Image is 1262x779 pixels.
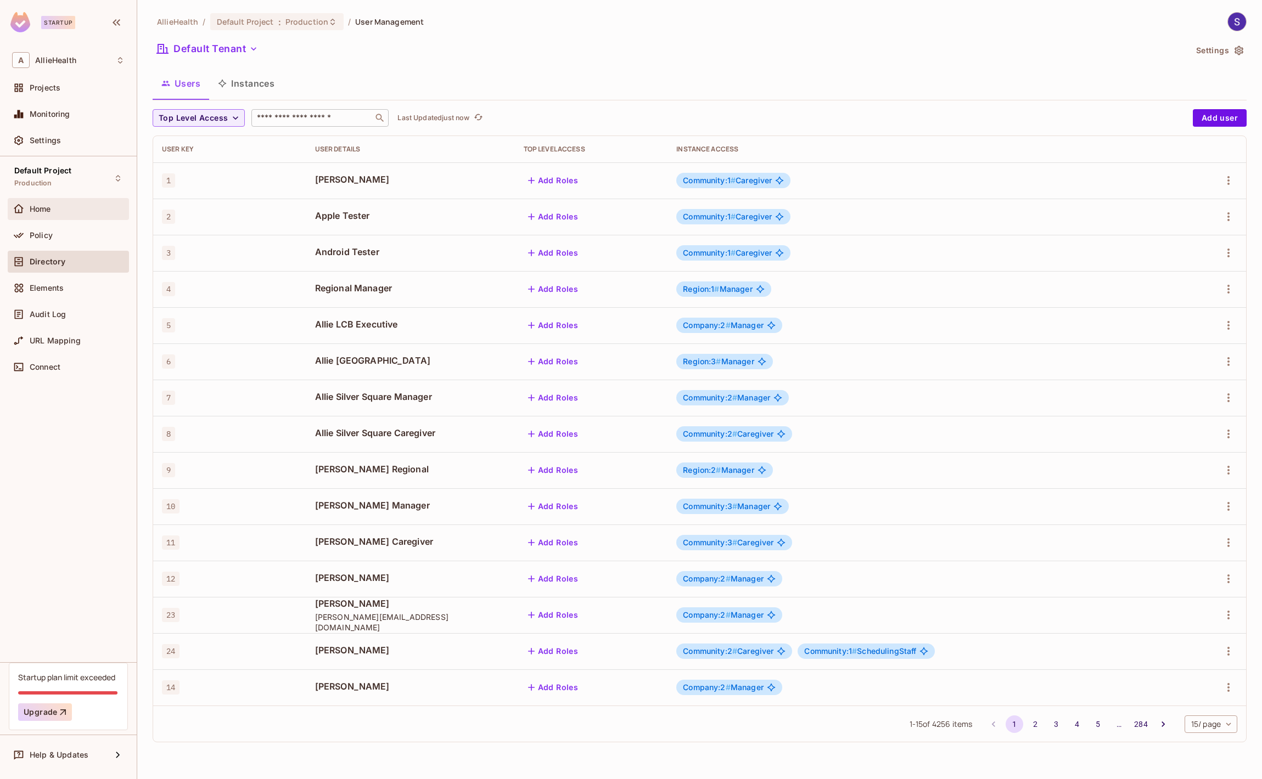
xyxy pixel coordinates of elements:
[162,463,175,477] span: 9
[285,16,328,27] span: Production
[683,646,737,656] span: Community:2
[35,56,76,65] span: Workspace: AllieHealth
[41,16,75,29] div: Startup
[804,647,916,656] span: SchedulingStaff
[18,672,115,682] div: Startup plan limit exceeded
[683,212,772,221] span: Caregiver
[683,647,773,656] span: Caregiver
[676,145,1172,154] div: Instance Access
[1047,715,1065,733] button: Go to page 3
[683,249,772,257] span: Caregiver
[472,111,485,125] button: refresh
[683,430,773,438] span: Caregiver
[683,610,731,619] span: Company:2
[315,427,506,439] span: Allie Silver Square Caregiver
[474,112,483,123] span: refresh
[30,110,70,118] span: Monitoring
[162,391,175,405] span: 7
[315,535,506,547] span: [PERSON_NAME] Caregiver
[683,465,721,475] span: Region:2
[153,40,262,58] button: Default Tenant
[162,145,298,154] div: User Key
[683,682,731,692] span: Company:2
[30,205,51,213] span: Home
[1089,715,1107,733] button: Go to page 5
[157,16,198,27] span: the active workspace
[683,683,764,692] span: Manager
[162,427,175,441] span: 8
[209,70,283,97] button: Instances
[683,611,764,619] span: Manager
[731,248,736,257] span: #
[524,317,583,334] button: Add Roles
[315,572,506,584] span: [PERSON_NAME]
[355,16,424,27] span: User Management
[1154,715,1172,733] button: Go to next page
[683,357,721,366] span: Region:3
[315,612,506,633] span: [PERSON_NAME][EMAIL_ADDRESS][DOMAIN_NAME]
[726,682,731,692] span: #
[524,642,583,660] button: Add Roles
[732,393,737,402] span: #
[315,210,506,222] span: Apple Tester
[683,176,772,185] span: Caregiver
[910,718,973,730] span: 1 - 15 of 4256 items
[1185,715,1237,733] div: 15 / page
[397,114,469,122] p: Last Updated just now
[524,172,583,189] button: Add Roles
[726,610,731,619] span: #
[731,212,736,221] span: #
[162,246,175,260] span: 3
[14,179,52,188] span: Production
[1193,109,1247,127] button: Add user
[1228,13,1246,31] img: Stephen Morrison
[30,363,60,371] span: Connect
[852,646,857,656] span: #
[315,173,506,185] span: [PERSON_NAME]
[524,280,583,298] button: Add Roles
[983,715,1173,733] nav: pagination navigation
[278,18,282,26] span: :
[683,466,754,475] span: Manager
[524,606,583,624] button: Add Roles
[524,679,583,696] button: Add Roles
[1027,715,1044,733] button: Go to page 2
[30,231,53,240] span: Policy
[315,644,506,656] span: [PERSON_NAME]
[683,538,737,547] span: Community:3
[30,336,81,345] span: URL Mapping
[716,357,721,366] span: #
[315,680,506,692] span: [PERSON_NAME]
[683,284,719,293] span: Region:1
[683,574,764,583] span: Manager
[524,145,659,154] div: Top Level Access
[315,597,506,609] span: [PERSON_NAME]
[30,136,61,145] span: Settings
[162,572,180,586] span: 12
[683,538,773,547] span: Caregiver
[315,499,506,511] span: [PERSON_NAME] Manager
[30,284,64,292] span: Elements
[30,750,88,759] span: Help & Updates
[683,501,737,511] span: Community:3
[203,16,205,27] li: /
[315,354,506,366] span: Allie [GEOGRAPHIC_DATA]
[683,357,754,366] span: Manager
[683,574,731,583] span: Company:2
[162,210,175,224] span: 2
[162,282,175,296] span: 4
[162,644,180,658] span: 24
[18,703,72,721] button: Upgrade
[153,109,245,127] button: Top Level Access
[1131,715,1151,733] button: Go to page 284
[726,320,731,330] span: #
[30,83,60,92] span: Projects
[524,389,583,407] button: Add Roles
[524,244,583,262] button: Add Roles
[683,393,770,402] span: Manager
[315,391,506,403] span: Allie Silver Square Manager
[10,12,30,32] img: SReyMgAAAABJRU5ErkJggg==
[732,501,737,511] span: #
[469,111,485,125] span: Click to refresh data
[162,354,175,369] span: 6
